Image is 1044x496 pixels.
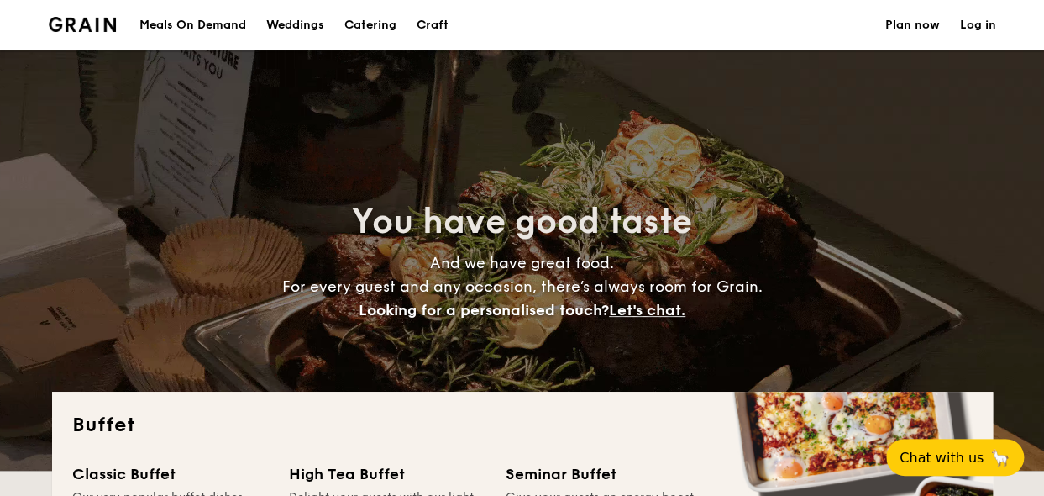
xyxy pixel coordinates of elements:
[900,450,984,466] span: Chat with us
[506,462,702,486] div: Seminar Buffet
[990,448,1010,467] span: 🦙
[72,412,973,439] h2: Buffet
[886,439,1024,476] button: Chat with us🦙
[359,301,609,319] span: Looking for a personalised touch?
[49,17,117,32] a: Logotype
[352,202,692,242] span: You have good taste
[49,17,117,32] img: Grain
[609,301,685,319] span: Let's chat.
[72,462,269,486] div: Classic Buffet
[289,462,485,486] div: High Tea Buffet
[282,254,763,319] span: And we have great food. For every guest and any occasion, there’s always room for Grain.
